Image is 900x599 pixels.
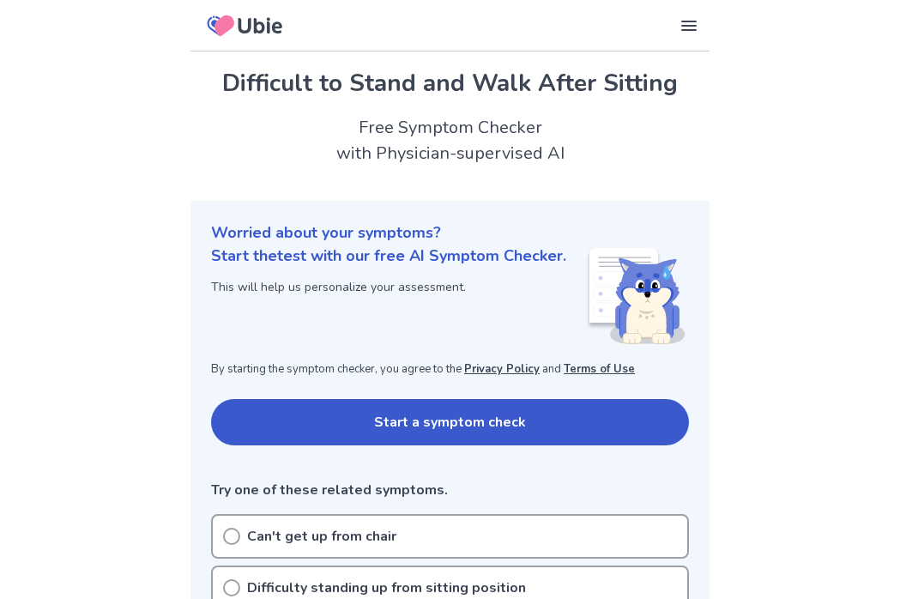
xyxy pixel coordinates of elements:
[564,361,635,377] a: Terms of Use
[211,480,689,500] p: Try one of these related symptoms.
[211,399,689,445] button: Start a symptom check
[464,361,540,377] a: Privacy Policy
[211,221,689,245] p: Worried about your symptoms?
[247,578,526,598] p: Difficulty standing up from sitting position
[190,115,710,166] h2: Free Symptom Checker with Physician-supervised AI
[211,361,689,378] p: By starting the symptom checker, you agree to the and
[211,65,689,101] h1: Difficult to Stand and Walk After Sitting
[211,245,566,268] p: Start the test with our free AI Symptom Checker.
[211,278,566,296] p: This will help us personalize your assessment.
[586,248,686,344] img: Shiba
[247,526,396,547] p: Can't get up from chair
